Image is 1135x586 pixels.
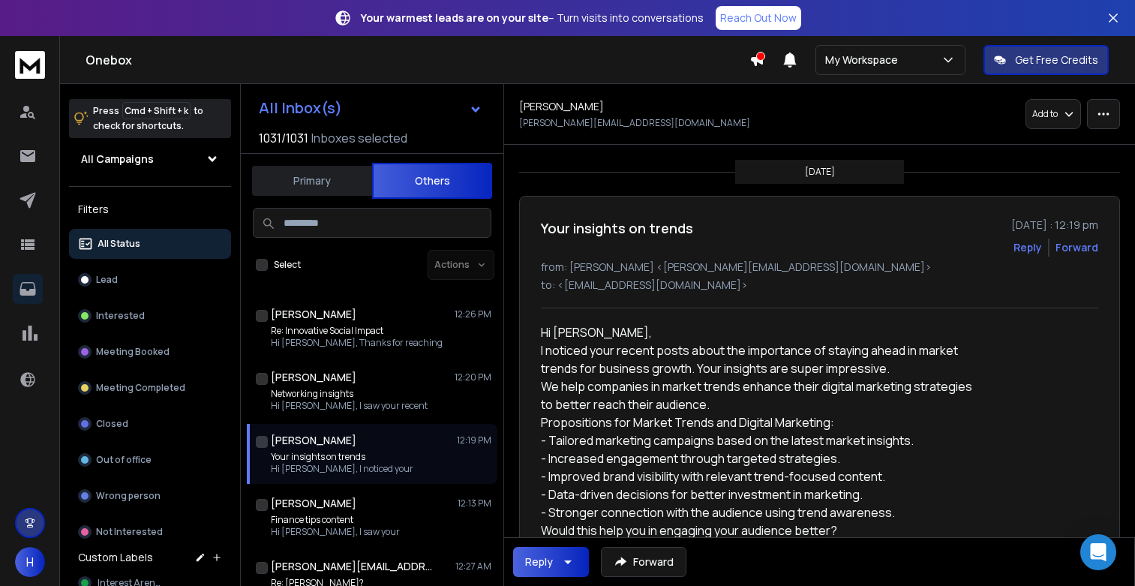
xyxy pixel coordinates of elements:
p: Interested [96,310,145,322]
h1: [PERSON_NAME] [271,307,356,322]
p: Hi [PERSON_NAME], I saw your recent [271,400,428,412]
button: All Campaigns [69,144,231,174]
p: 12:27 AM [455,560,491,572]
button: All Inbox(s) [247,93,494,123]
p: 12:13 PM [458,497,491,509]
p: 12:19 PM [457,434,491,446]
h1: Your insights on trends [541,218,693,239]
h1: [PERSON_NAME] [519,99,604,114]
p: Not Interested [96,526,163,538]
h1: Onebox [86,51,749,69]
p: from: [PERSON_NAME] <[PERSON_NAME][EMAIL_ADDRESS][DOMAIN_NAME]> [541,260,1098,275]
p: Add to [1032,108,1058,120]
p: Networking insights [271,388,428,400]
button: All Status [69,229,231,259]
p: Wrong person [96,490,161,502]
button: Reply [513,547,589,577]
div: Forward [1055,240,1098,255]
p: Out of office [96,454,152,466]
button: Wrong person [69,481,231,511]
h1: All Campaigns [81,152,154,167]
button: Get Free Credits [983,45,1109,75]
p: Get Free Credits [1015,53,1098,68]
h1: [PERSON_NAME] [271,433,356,448]
button: Out of office [69,445,231,475]
p: Lead [96,274,118,286]
button: Not Interested [69,517,231,547]
label: Select [274,259,301,271]
div: Open Intercom Messenger [1080,534,1116,570]
h3: Filters [69,199,231,220]
span: Cmd + Shift + k [122,102,191,119]
a: Reach Out Now [716,6,801,30]
button: H [15,547,45,577]
p: Meeting Booked [96,346,170,358]
h3: Custom Labels [78,550,153,565]
button: Forward [601,547,686,577]
p: Closed [96,418,128,430]
p: All Status [98,238,140,250]
button: Others [372,163,492,199]
strong: Your warmest leads are on your site [361,11,548,25]
div: Reply [525,554,553,569]
p: Finance tips content [271,514,400,526]
p: [DATE] : 12:19 pm [1011,218,1098,233]
span: 1031 / 1031 [259,129,308,147]
img: logo [15,51,45,79]
p: 12:26 PM [455,308,491,320]
p: Reach Out Now [720,11,797,26]
button: Meeting Booked [69,337,231,367]
button: Meeting Completed [69,373,231,403]
p: – Turn visits into conversations [361,11,704,26]
p: Press to check for shortcuts. [93,104,203,134]
h1: [PERSON_NAME] [271,370,356,385]
button: Lead [69,265,231,295]
button: Interested [69,301,231,331]
button: Closed [69,409,231,439]
p: Hi [PERSON_NAME], Thanks for reaching [271,337,443,349]
p: Hi [PERSON_NAME], I noticed your [271,463,413,475]
button: Reply [1013,240,1042,255]
p: 12:20 PM [455,371,491,383]
p: Re: Innovative Social Impact [271,325,443,337]
h3: Inboxes selected [311,129,407,147]
button: Primary [252,164,372,197]
h1: [PERSON_NAME] [271,496,356,511]
p: Your insights on trends [271,451,413,463]
p: Hi [PERSON_NAME], I saw your [271,526,400,538]
p: [PERSON_NAME][EMAIL_ADDRESS][DOMAIN_NAME] [519,117,750,129]
p: My Workspace [825,53,904,68]
h1: All Inbox(s) [259,101,342,116]
p: [DATE] [805,166,835,178]
h1: [PERSON_NAME][EMAIL_ADDRESS][DOMAIN_NAME] [271,559,436,574]
p: Meeting Completed [96,382,185,394]
p: to: <[EMAIL_ADDRESS][DOMAIN_NAME]> [541,278,1098,293]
